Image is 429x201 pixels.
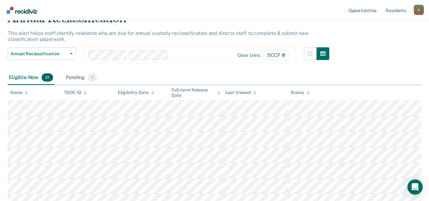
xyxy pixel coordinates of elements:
[88,73,97,82] span: 1
[8,12,329,30] div: Annual Reclassification
[64,71,98,85] div: Pending1
[225,90,256,95] div: Last Viewed
[171,87,220,98] div: Full-term Release Date
[42,73,53,82] span: 21
[8,47,76,60] button: Annual Reclassification
[407,179,423,195] div: Open Intercom Messenger
[10,51,68,57] span: Annual Reclassification
[10,90,28,95] div: Name
[8,30,308,42] p: This alert helps staff identify residents who are due for annual custody reclassification and dir...
[263,50,290,60] span: SCCF
[7,7,37,14] img: Recidiviz
[64,90,87,95] div: TDOC ID
[118,90,154,95] div: Eligibility Date
[8,71,54,85] div: Eligible Now21
[414,5,424,15] div: b
[291,90,310,95] div: Status
[238,53,261,58] div: Clear units
[414,5,424,15] button: Profile dropdown button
